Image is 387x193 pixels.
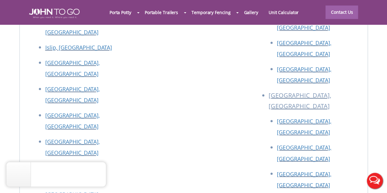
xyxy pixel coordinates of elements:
a: [GEOGRAPHIC_DATA], [GEOGRAPHIC_DATA] [45,17,100,36]
a: Portable Trailers [140,6,183,19]
li: [GEOGRAPHIC_DATA], [GEOGRAPHIC_DATA] [269,90,361,116]
a: Unit Calculator [263,6,304,19]
a: [GEOGRAPHIC_DATA], [GEOGRAPHIC_DATA] [277,13,331,31]
button: Live Chat [363,169,387,193]
a: [GEOGRAPHIC_DATA], [GEOGRAPHIC_DATA] [45,112,100,130]
img: JOHN to go [29,9,80,18]
a: [GEOGRAPHIC_DATA], [GEOGRAPHIC_DATA] [277,170,331,188]
a: [GEOGRAPHIC_DATA], [GEOGRAPHIC_DATA] [277,144,331,162]
a: [GEOGRAPHIC_DATA], [GEOGRAPHIC_DATA] [277,65,331,84]
a: Porta Potty [104,6,136,19]
a: [GEOGRAPHIC_DATA], [GEOGRAPHIC_DATA] [277,39,331,58]
a: [GEOGRAPHIC_DATA], [GEOGRAPHIC_DATA] [45,85,100,104]
a: Contact Us [326,6,358,19]
a: [GEOGRAPHIC_DATA], [GEOGRAPHIC_DATA] [45,138,100,156]
a: [GEOGRAPHIC_DATA], [GEOGRAPHIC_DATA] [277,117,331,136]
a: [GEOGRAPHIC_DATA], [GEOGRAPHIC_DATA] [45,59,100,77]
a: Islip, [GEOGRAPHIC_DATA] [45,44,112,51]
a: Temporary Fencing [186,6,236,19]
a: Gallery [239,6,263,19]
